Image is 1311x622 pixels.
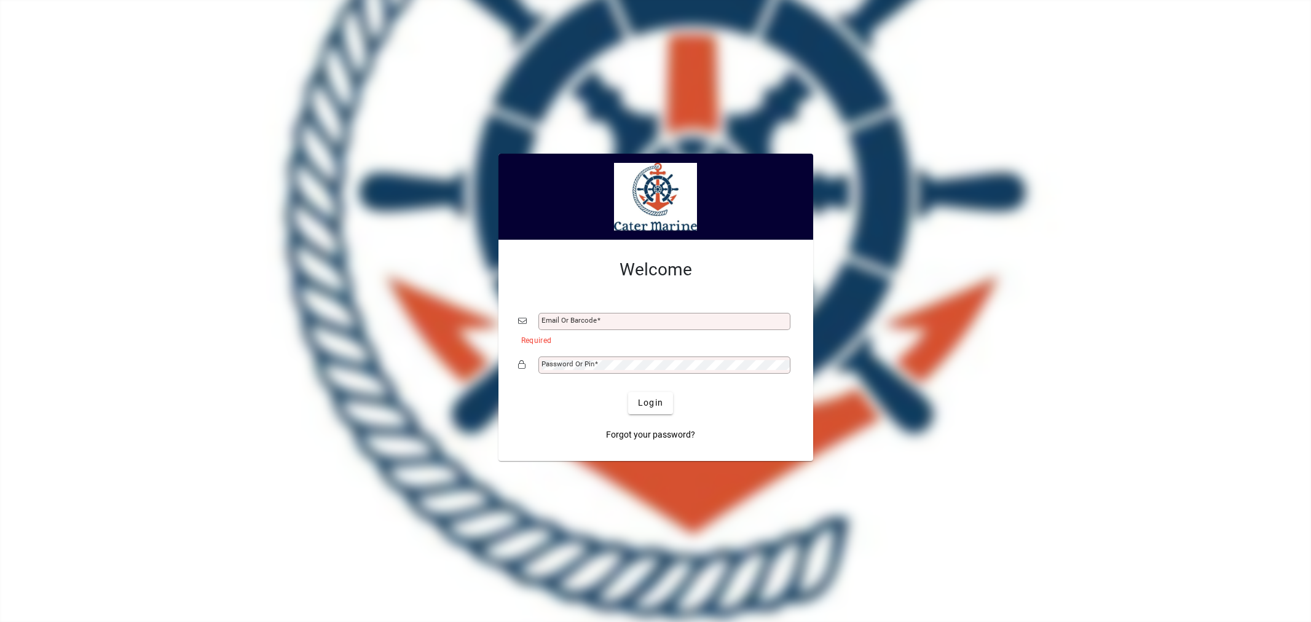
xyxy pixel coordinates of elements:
[628,392,673,414] button: Login
[541,316,597,325] mat-label: Email or Barcode
[638,396,663,409] span: Login
[518,259,793,280] h2: Welcome
[606,428,695,441] span: Forgot your password?
[601,424,700,446] a: Forgot your password?
[541,360,594,368] mat-label: Password or Pin
[521,333,784,346] mat-error: Required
